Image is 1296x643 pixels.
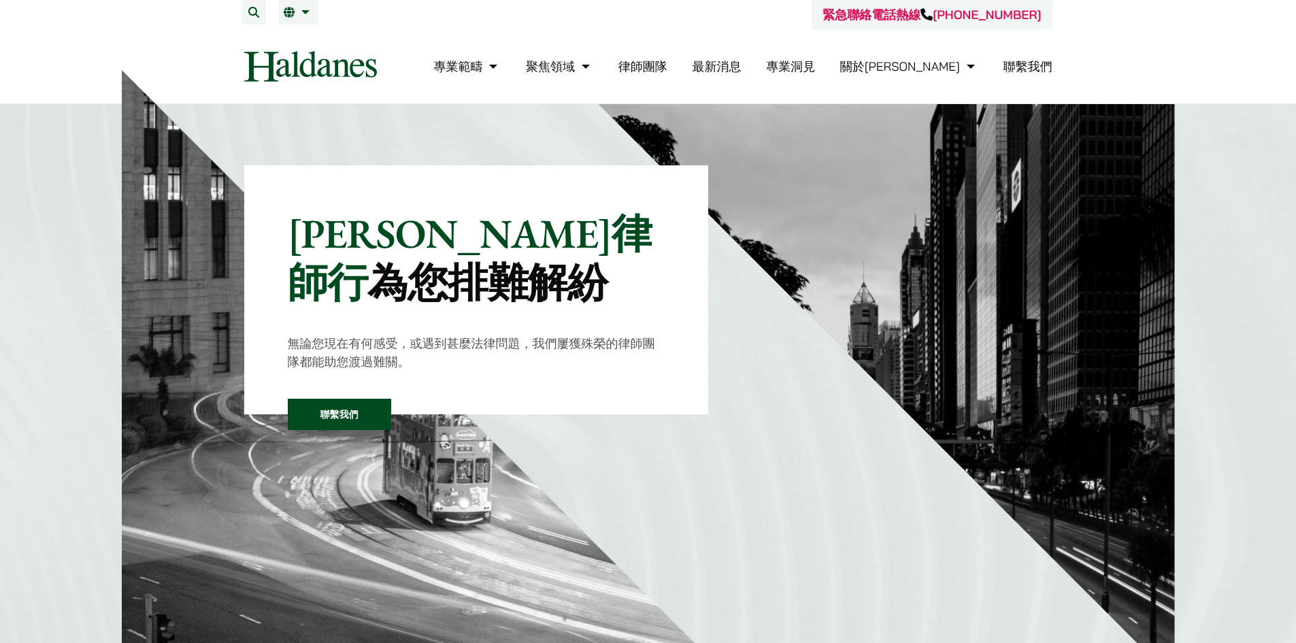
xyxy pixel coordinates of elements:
[526,59,593,74] a: 聚焦領域
[367,256,608,309] mark: 為您排難解紛
[288,334,665,371] p: 無論您現在有何感受，或遇到甚麼法律問題，我們屢獲殊榮的律師團隊都能助您渡過難關。
[823,7,1041,22] a: 緊急聯絡電話熱線[PHONE_NUMBER]
[284,7,313,18] a: 繁
[288,399,391,430] a: 聯繫我們
[244,51,377,82] img: Logo of Haldanes
[618,59,667,74] a: 律師團隊
[1003,59,1052,74] a: 聯繫我們
[433,59,501,74] a: 專業範疇
[840,59,978,74] a: 關於何敦
[692,59,741,74] a: 最新消息
[766,59,815,74] a: 專業洞見
[288,209,665,307] p: [PERSON_NAME]律師行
